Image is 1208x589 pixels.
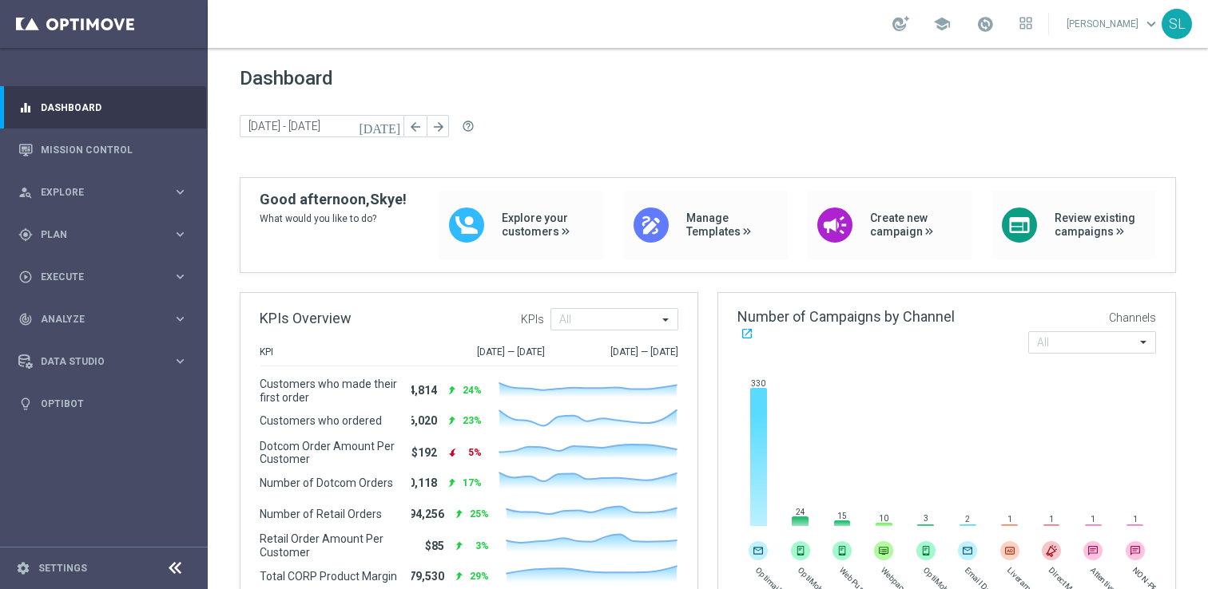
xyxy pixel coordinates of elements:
[18,186,189,199] button: person_search Explore keyboard_arrow_right
[18,354,173,369] div: Data Studio
[18,397,189,410] button: lightbulb Optibot
[18,185,33,200] i: person_search
[173,354,188,369] i: keyboard_arrow_right
[18,397,33,411] i: lightbulb
[38,563,87,573] a: Settings
[1142,15,1160,33] span: keyboard_arrow_down
[1162,9,1192,39] div: SL
[41,230,173,239] span: Plan
[18,271,189,283] button: play_circle_outline Execute keyboard_arrow_right
[41,314,173,324] span: Analyze
[18,101,33,115] i: equalizer
[933,15,951,33] span: school
[18,144,189,156] button: Mission Control
[41,357,173,366] span: Data Studio
[1065,12,1162,36] a: [PERSON_NAME]keyboard_arrow_down
[173,311,188,326] i: keyboard_arrow_right
[18,228,189,241] button: gps_fixed Plan keyboard_arrow_right
[18,101,189,114] button: equalizer Dashboard
[41,272,173,282] span: Execute
[18,355,189,368] button: Data Studio keyboard_arrow_right
[16,561,30,575] i: settings
[18,270,33,284] i: play_circle_outline
[173,269,188,284] i: keyboard_arrow_right
[41,188,173,197] span: Explore
[18,86,188,128] div: Dashboard
[41,128,188,171] a: Mission Control
[18,227,173,242] div: Plan
[18,312,33,326] i: track_changes
[173,227,188,242] i: keyboard_arrow_right
[18,185,173,200] div: Explore
[41,382,188,425] a: Optibot
[18,227,33,242] i: gps_fixed
[18,128,188,171] div: Mission Control
[41,86,188,128] a: Dashboard
[18,313,189,326] button: track_changes Analyze keyboard_arrow_right
[18,312,173,326] div: Analyze
[173,184,188,200] i: keyboard_arrow_right
[18,382,188,425] div: Optibot
[18,270,173,284] div: Execute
